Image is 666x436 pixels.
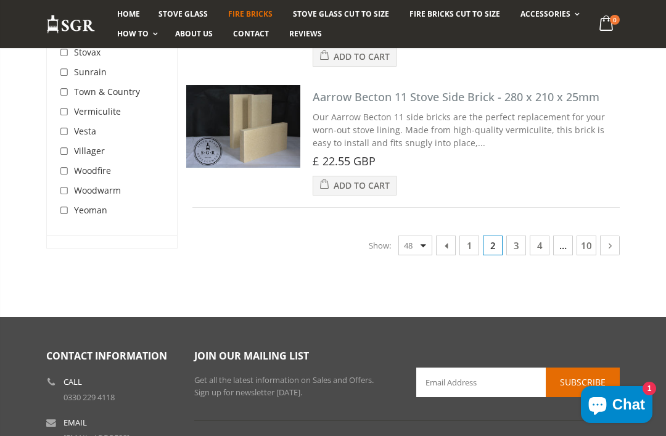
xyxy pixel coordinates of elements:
[117,28,149,39] span: How To
[553,236,573,255] span: …
[194,374,398,398] p: Get all the latest information on Sales and Offers. Sign up for newsletter [DATE].
[313,110,614,149] div: Our Aarrow Becton 11 side bricks are the perfect replacement for your worn-out stove lining. Made...
[74,66,107,78] span: Sunrain
[610,15,620,25] span: 0
[369,236,391,255] span: Show:
[293,9,388,19] span: Stove Glass Cut To Size
[74,145,105,157] span: Villager
[284,4,398,24] a: Stove Glass Cut To Size
[46,349,167,363] span: Contact Information
[530,236,549,255] a: 4
[313,47,396,67] button: Add to Cart
[334,179,390,191] span: Add to Cart
[175,28,213,39] span: About us
[108,4,149,24] a: Home
[64,392,115,403] a: 0330 229 4118
[64,378,82,386] b: Call
[228,9,273,19] span: Fire Bricks
[74,46,101,58] span: Stovax
[117,9,140,19] span: Home
[577,236,596,255] a: 10
[400,4,509,24] a: Fire Bricks Cut To Size
[74,184,121,196] span: Woodwarm
[483,236,503,255] span: 2
[194,349,309,363] span: Join our mailing list
[64,419,87,427] b: Email
[416,368,620,397] input: Email Address
[289,28,322,39] span: Reviews
[280,24,331,44] a: Reviews
[158,9,208,19] span: Stove Glass
[224,24,278,44] a: Contact
[233,28,269,39] span: Contact
[74,105,121,117] span: Vermiculite
[313,89,599,104] a: Aarrow Becton 11 Stove Side Brick - 280 x 210 x 25mm
[74,165,111,176] span: Woodfire
[506,236,526,255] a: 3
[594,12,620,36] a: 0
[334,51,390,62] span: Add to Cart
[74,204,107,216] span: Yeoman
[409,9,500,19] span: Fire Bricks Cut To Size
[577,386,656,426] inbox-online-store-chat: Shopify online store chat
[166,24,222,44] a: About us
[313,154,376,168] span: £ 22.55 GBP
[108,24,164,44] a: How To
[186,85,300,168] img: Aarrow Becton 11 Stove Side Brick
[74,86,140,97] span: Town & Country
[520,9,570,19] span: Accessories
[46,14,96,35] img: Stove Glass Replacement
[511,4,586,24] a: Accessories
[74,125,96,137] span: Vesta
[313,176,396,195] button: Add to Cart
[219,4,282,24] a: Fire Bricks
[459,236,479,255] a: 1
[149,4,217,24] a: Stove Glass
[546,368,620,397] button: Subscribe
